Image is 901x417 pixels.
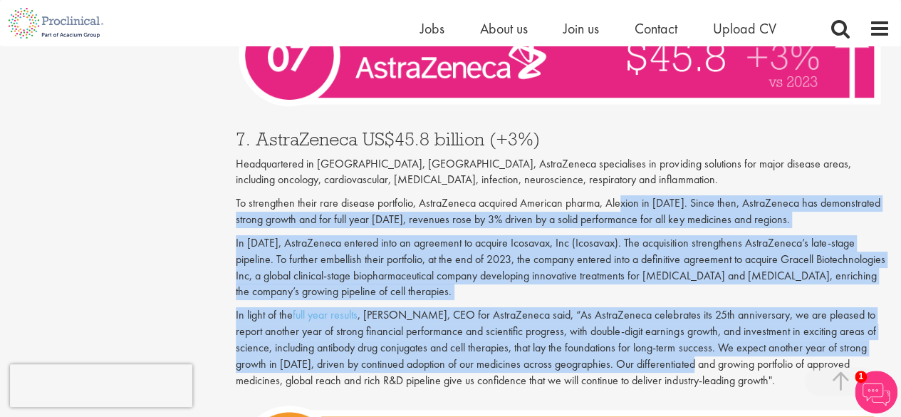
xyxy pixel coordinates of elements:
a: full year results [293,307,358,322]
iframe: reCAPTCHA [10,364,192,407]
p: In light of the , [PERSON_NAME], CEO for AstraZeneca said, “As AstraZeneca celebrates its 25th an... [236,307,890,388]
p: To strengthen their rare disease portfolio, AstraZeneca acquired American pharma, Alexion in [DAT... [236,195,890,228]
a: Upload CV [713,19,776,38]
img: Chatbot [855,371,897,413]
a: Join us [563,19,599,38]
a: Contact [635,19,677,38]
h3: 7. AstraZeneca US$45.8 billion (+3%) [236,130,890,148]
a: Jobs [420,19,444,38]
span: 1 [855,371,867,383]
p: In [DATE], AstraZeneca entered into an agreement to acquire Icosavax, Inc (Icosavax). The acquisi... [236,235,890,300]
a: About us [480,19,528,38]
p: Headquartered in [GEOGRAPHIC_DATA], [GEOGRAPHIC_DATA], AstraZeneca specialises in providing solut... [236,156,890,189]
